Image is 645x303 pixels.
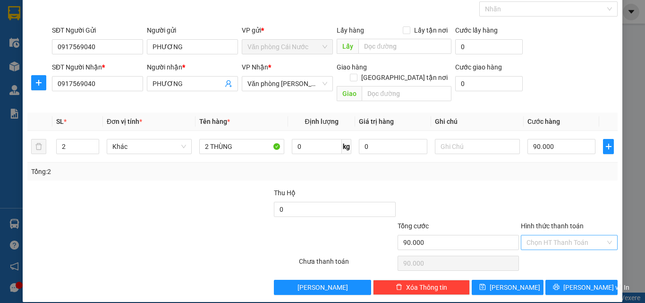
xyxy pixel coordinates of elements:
input: Cước lấy hàng [455,39,523,54]
span: Giao hàng [337,63,367,71]
label: Cước lấy hàng [455,26,498,34]
span: Lấy hàng [337,26,364,34]
button: plus [31,75,46,90]
span: [PERSON_NAME] và In [563,282,629,293]
label: Hình thức thanh toán [521,222,584,230]
h2: VP Nhận: VP Cần Thơ [50,57,228,116]
input: Dọc đường [358,39,451,54]
span: delete [396,284,402,291]
input: Ghi Chú [435,139,520,154]
div: SĐT Người Gửi [52,25,143,35]
b: [PERSON_NAME] [57,24,159,40]
div: Tổng: 2 [31,166,250,177]
b: [DOMAIN_NAME] [126,9,228,25]
span: Lấy [337,39,358,54]
span: [PERSON_NAME] [490,282,540,293]
input: 0 [359,139,427,154]
button: [PERSON_NAME] [274,280,371,295]
div: Người gửi [147,25,238,35]
div: Chưa thanh toán [298,256,397,273]
input: Cước giao hàng [455,76,523,91]
div: SĐT Người Nhận [52,62,143,72]
span: Lấy tận nơi [410,25,451,35]
span: printer [553,284,560,291]
span: Cước hàng [527,118,560,125]
span: [PERSON_NAME] [297,282,348,293]
span: kg [342,139,351,154]
label: Cước giao hàng [455,63,502,71]
span: Xóa Thông tin [406,282,447,293]
span: Giá trị hàng [359,118,394,125]
button: delete [31,139,46,154]
span: Giao [337,86,362,101]
input: Dọc đường [362,86,451,101]
button: deleteXóa Thông tin [373,280,470,295]
span: save [479,284,486,291]
button: plus [603,139,614,154]
span: Văn phòng Cái Nước [247,40,327,54]
span: SL [56,118,64,125]
span: Đơn vị tính [107,118,142,125]
input: VD: Bàn, Ghế [199,139,284,154]
span: user-add [225,80,232,87]
span: Tổng cước [398,222,429,230]
span: plus [32,79,46,87]
span: Khác [112,139,186,154]
button: printer[PERSON_NAME] và In [545,280,618,295]
span: Định lượng [305,118,338,125]
span: Thu Hộ [274,189,296,197]
span: plus [603,143,613,150]
div: Người nhận [147,62,238,72]
div: VP gửi [242,25,333,35]
h2: CN2509150004 [5,57,76,72]
span: Tên hàng [199,118,230,125]
span: Văn phòng Hồ Chí Minh [247,77,327,91]
span: VP Nhận [242,63,268,71]
th: Ghi chú [431,113,524,131]
button: save[PERSON_NAME] [472,280,544,295]
span: [GEOGRAPHIC_DATA] tận nơi [357,72,451,83]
